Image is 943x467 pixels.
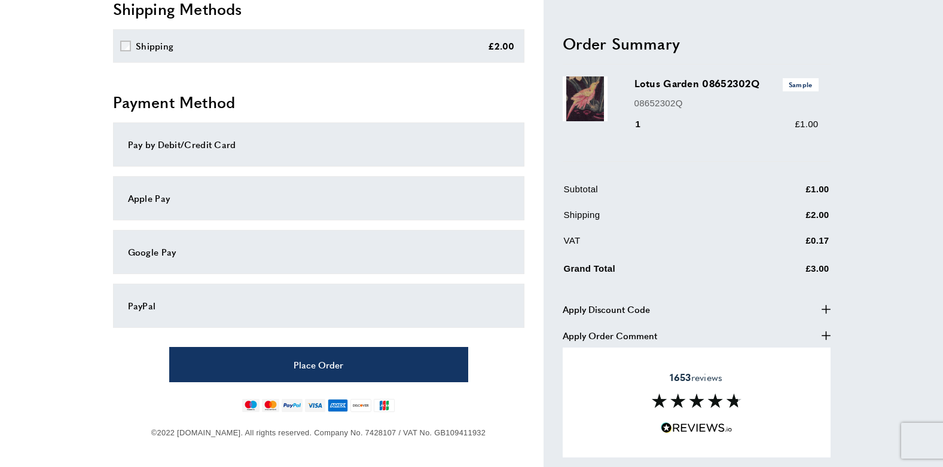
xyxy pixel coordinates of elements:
[136,39,173,53] div: Shipping
[563,76,608,121] img: Lotus Garden 08652302Q
[564,208,746,231] td: Shipping
[350,399,371,412] img: discover
[747,182,829,205] td: £1.00
[128,137,509,152] div: Pay by Debit/Credit Card
[747,208,829,231] td: £2.00
[262,399,279,412] img: mastercard
[128,191,509,205] div: Apple Pay
[374,399,395,412] img: jcb
[670,370,691,384] strong: 1653
[652,394,741,408] img: Reviews section
[563,302,650,316] span: Apply Discount Code
[151,428,486,437] span: ©2022 [DOMAIN_NAME]. All rights reserved. Company No. 7428107 / VAT No. GB109411932
[795,119,818,129] span: £1.00
[113,91,524,113] h2: Payment Method
[564,259,746,285] td: Grand Total
[282,399,303,412] img: paypal
[634,76,819,91] h3: Lotus Garden 08652302Q
[634,96,819,110] p: 08652302Q
[747,259,829,285] td: £3.00
[128,299,509,313] div: PayPal
[305,399,325,412] img: visa
[563,328,657,342] span: Apply Order Comment
[169,347,468,382] button: Place Order
[242,399,260,412] img: maestro
[747,233,829,257] td: £0.17
[670,371,722,383] span: reviews
[564,182,746,205] td: Subtotal
[783,78,819,91] span: Sample
[128,245,509,259] div: Google Pay
[634,117,658,131] div: 1
[564,233,746,257] td: VAT
[661,422,733,434] img: Reviews.io 5 stars
[328,399,349,412] img: american-express
[488,39,515,53] div: £2.00
[563,32,831,54] h2: Order Summary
